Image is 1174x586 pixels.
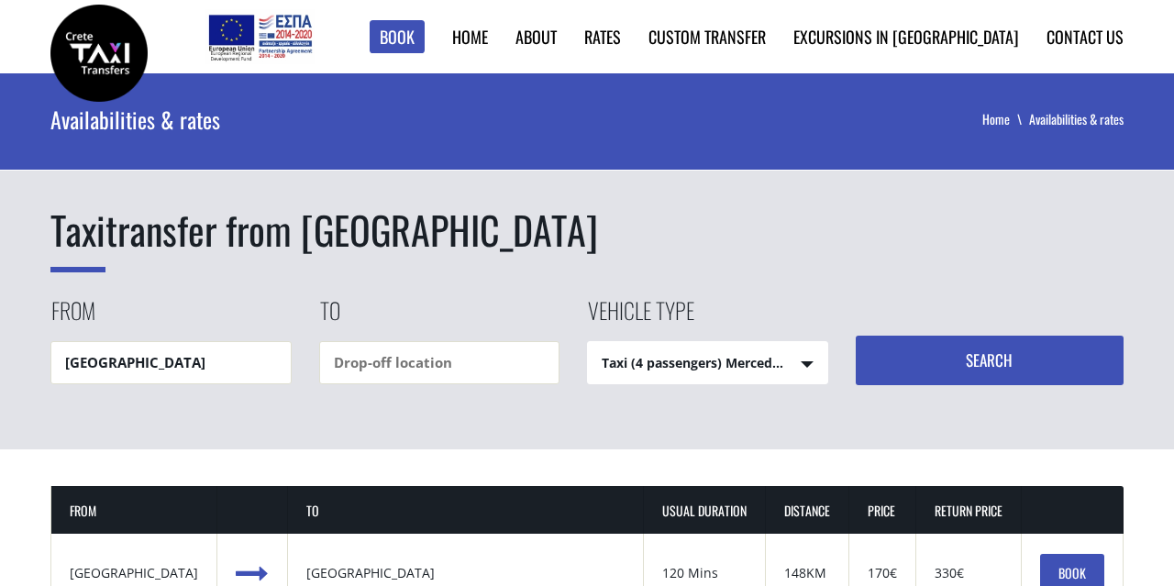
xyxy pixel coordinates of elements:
[50,294,95,341] label: From
[587,294,694,341] label: Vehicle type
[662,564,747,582] div: 120 Mins
[856,336,1124,385] button: Search
[370,20,425,54] a: Book
[515,25,557,49] a: About
[849,486,916,535] th: PRICE
[306,564,625,582] div: [GEOGRAPHIC_DATA]
[1047,25,1124,49] a: Contact us
[319,294,340,341] label: To
[916,486,1022,535] th: RETURN PRICE
[982,109,1029,128] a: Home
[784,564,830,582] div: 148KM
[205,9,315,64] img: e-bannersEUERDF180X90.jpg
[793,25,1019,49] a: Excursions in [GEOGRAPHIC_DATA]
[648,25,766,49] a: Custom Transfer
[588,342,827,385] span: Taxi (4 passengers) Mercedes E Class
[766,486,849,535] th: DISTANCE
[51,486,217,535] th: FROM
[50,203,1124,258] h1: transfer from [GEOGRAPHIC_DATA]
[50,5,148,102] img: Crete Taxi Transfers | Rates & availability for transfers in Crete | Crete Taxi Transfers
[868,564,897,582] div: 170€
[50,41,148,61] a: Crete Taxi Transfers | Rates & availability for transfers in Crete | Crete Taxi Transfers
[935,564,1002,582] div: 330€
[50,341,292,384] input: Pickup location
[1029,110,1124,128] li: Availabilities & rates
[644,486,766,535] th: USUAL DURATION
[50,201,105,272] span: Taxi
[70,564,198,582] div: [GEOGRAPHIC_DATA]
[452,25,488,49] a: Home
[50,73,636,165] div: Availabilities & rates
[584,25,621,49] a: Rates
[319,341,560,384] input: Drop-off location
[288,486,644,535] th: TO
